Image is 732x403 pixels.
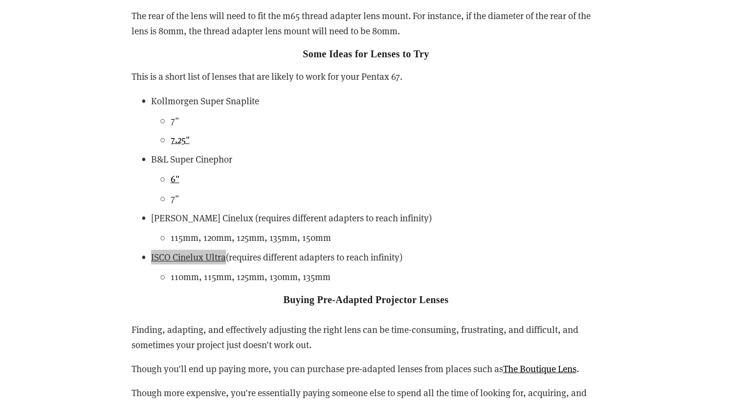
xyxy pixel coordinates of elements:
[151,211,601,225] p: [PERSON_NAME] Cinelux (requires different adapters to reach infinity)
[171,172,179,185] a: 6"
[171,113,601,128] p: 7"
[132,8,601,38] p: The rear of the lens will need to fit the m65 thread adapter lens mount. For instance, if the dia...
[284,294,449,305] strong: Buying Pre-Adapted Projector Lenses
[132,322,601,352] p: Finding, adapting, and effectively adjusting the right lens can be time-consuming, frustrating, a...
[132,361,601,376] p: Though you'll end up paying more, you can purchase pre-adapted lenses from places such as .
[151,250,601,264] p: (requires different adapters to reach infinity)
[171,191,601,206] p: 7"
[151,94,601,108] p: Kollmorgen Super Snaplite
[503,362,577,375] a: The Boutique Lens
[171,230,601,245] p: 115mm, 120mm, 125mm, 135mm, 150mm
[132,69,601,84] p: This is a short list of lenses that are likely to work for your Pentax 67.
[171,133,190,145] a: 7.25"
[151,152,601,166] p: B&L Super Cinephor
[303,48,429,59] strong: Some Ideas for Lenses to Try
[171,269,601,284] p: 110mm, 115mm, 125mm, 130mm, 135mm
[151,251,226,263] a: ISCO Cinelux Ultra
